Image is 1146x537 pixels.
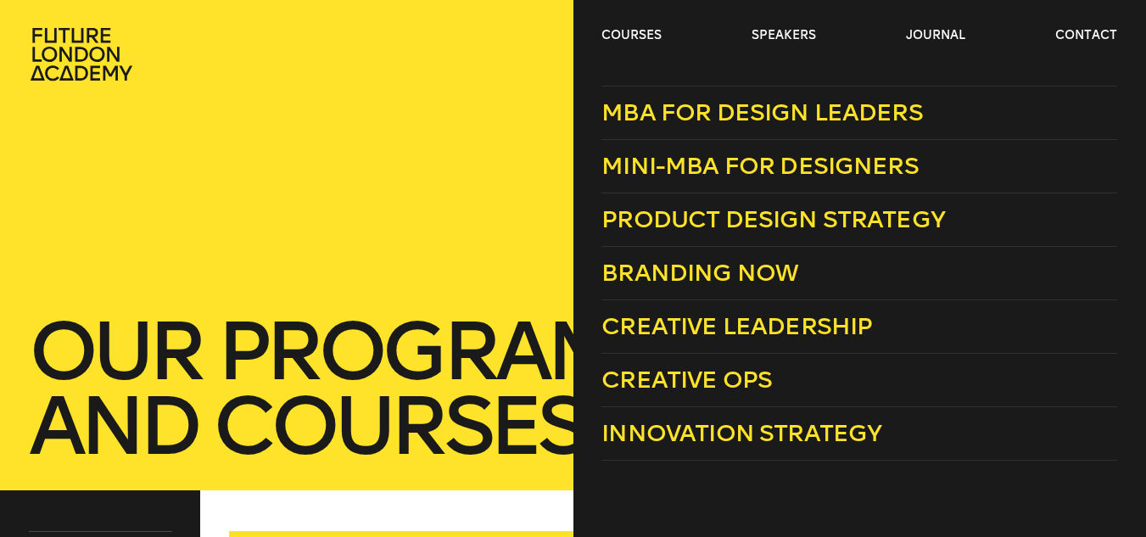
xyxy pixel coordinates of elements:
[601,259,798,287] span: Branding Now
[1055,27,1117,44] a: contact
[601,300,1117,354] a: Creative Leadership
[601,366,772,394] span: Creative Ops
[752,27,816,44] a: speakers
[601,86,1117,140] a: MBA for Design Leaders
[601,152,919,180] span: Mini-MBA for Designers
[601,419,881,447] span: Innovation Strategy
[601,247,1117,300] a: Branding Now
[601,407,1117,461] a: Innovation Strategy
[906,27,965,44] a: journal
[601,27,662,44] a: courses
[601,193,1117,247] a: Product Design Strategy
[601,140,1117,193] a: Mini-MBA for Designers
[601,205,945,233] span: Product Design Strategy
[601,354,1117,407] a: Creative Ops
[601,312,872,340] span: Creative Leadership
[601,98,923,126] span: MBA for Design Leaders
